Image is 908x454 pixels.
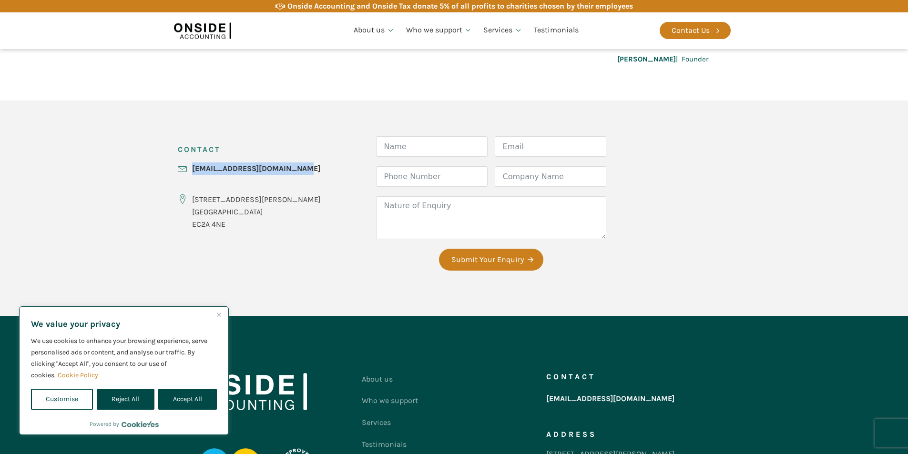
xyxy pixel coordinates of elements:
[178,373,307,410] img: Onside Accounting
[362,412,418,434] a: Services
[57,371,99,380] a: Cookie Policy
[617,55,676,63] b: [PERSON_NAME]
[174,20,231,41] img: Onside Accounting
[122,421,159,427] a: Visit CookieYes website
[31,389,93,410] button: Customise
[217,313,221,317] img: Close
[158,389,217,410] button: Accept All
[546,431,597,438] h5: Address
[617,53,708,65] div: | Founder
[362,368,418,390] a: About us
[31,318,217,330] p: We value your privacy
[495,166,606,187] input: Company Name
[546,390,674,407] a: [EMAIL_ADDRESS][DOMAIN_NAME]
[478,14,528,47] a: Services
[376,136,488,157] input: Name
[439,249,543,271] button: Submit Your Enquiry
[376,196,606,239] textarea: Nature of Enquiry
[192,193,321,230] div: [STREET_ADDRESS][PERSON_NAME] [GEOGRAPHIC_DATA] EC2A 4NE
[90,419,159,429] div: Powered by
[362,390,418,412] a: Who we support
[495,136,606,157] input: Email
[192,162,320,175] a: [EMAIL_ADDRESS][DOMAIN_NAME]
[400,14,478,47] a: Who we support
[348,14,400,47] a: About us
[376,166,488,187] input: Phone Number
[31,335,217,381] p: We use cookies to enhance your browsing experience, serve personalised ads or content, and analys...
[213,309,224,320] button: Close
[546,373,596,381] h5: Contact
[19,306,229,435] div: We value your privacy
[528,14,584,47] a: Testimonials
[178,136,221,162] h3: CONTACT
[660,22,731,39] a: Contact Us
[672,24,710,37] div: Contact Us
[97,389,154,410] button: Reject All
